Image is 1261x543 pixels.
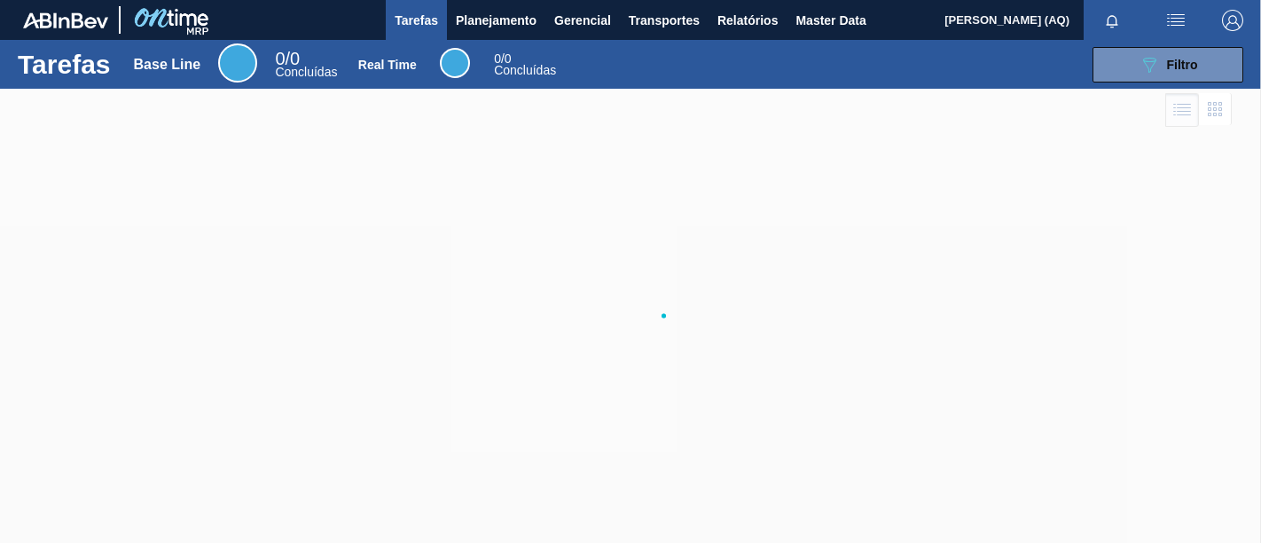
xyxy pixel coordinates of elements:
[717,10,778,31] span: Relatórios
[218,43,257,83] div: Base Line
[1165,10,1187,31] img: userActions
[795,10,865,31] span: Master Data
[494,51,501,66] span: 0
[494,63,556,77] span: Concluídas
[275,49,285,68] span: 0
[134,57,201,73] div: Base Line
[494,51,511,66] span: / 0
[456,10,537,31] span: Planejamento
[1222,10,1243,31] img: Logout
[1093,47,1243,83] button: Filtro
[275,49,300,68] span: / 0
[629,10,700,31] span: Transportes
[275,65,337,79] span: Concluídas
[440,48,470,78] div: Real Time
[1084,8,1140,33] button: Notificações
[494,53,556,76] div: Real Time
[358,58,417,72] div: Real Time
[18,54,111,75] h1: Tarefas
[23,12,108,28] img: TNhmsLtSVTkK8tSr43FrP2fwEKptu5GPRR3wAAAABJRU5ErkJggg==
[554,10,611,31] span: Gerencial
[275,51,337,78] div: Base Line
[395,10,438,31] span: Tarefas
[1167,58,1198,72] span: Filtro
